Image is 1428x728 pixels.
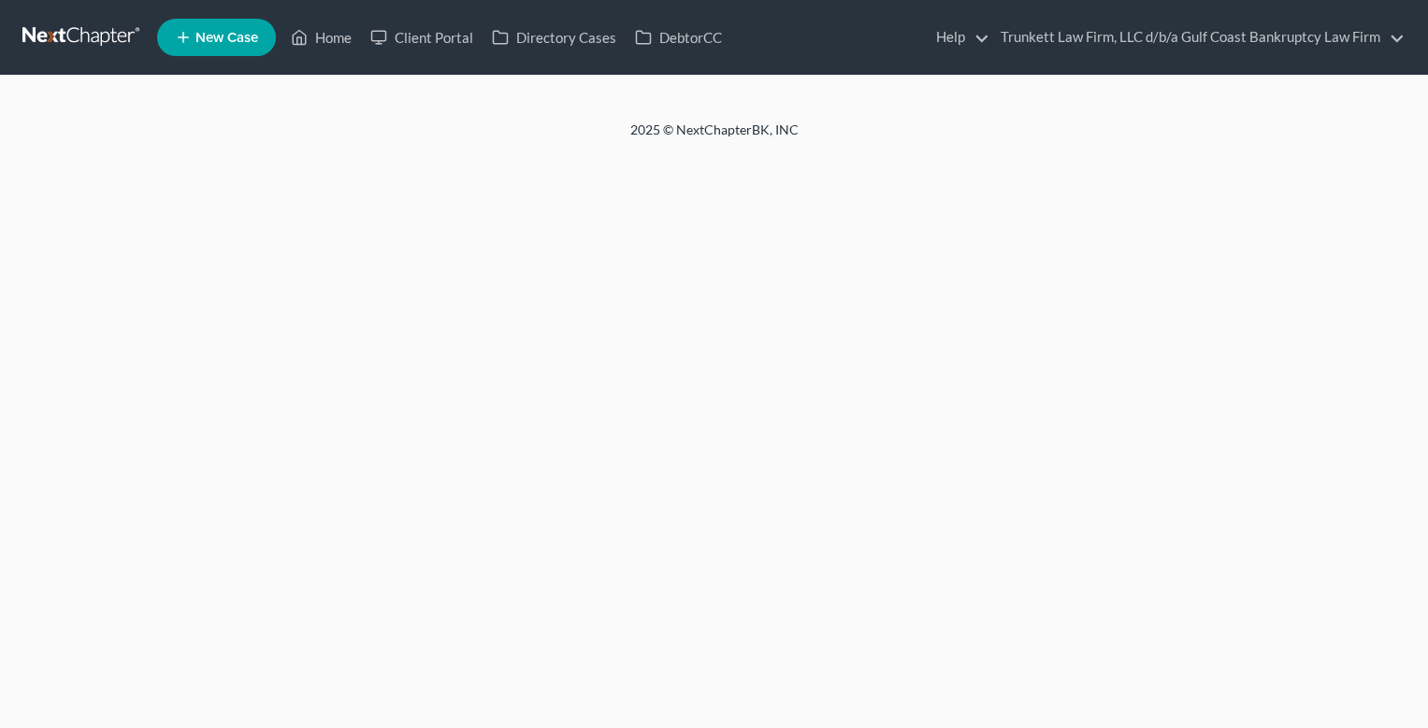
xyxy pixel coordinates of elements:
a: Client Portal [361,21,483,54]
a: Home [281,21,361,54]
a: Directory Cases [483,21,626,54]
div: 2025 © NextChapterBK, INC [181,121,1248,154]
new-legal-case-button: New Case [157,19,276,56]
a: Trunkett Law Firm, LLC d/b/a Gulf Coast Bankruptcy Law Firm [991,21,1405,54]
a: DebtorCC [626,21,731,54]
a: Help [927,21,989,54]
